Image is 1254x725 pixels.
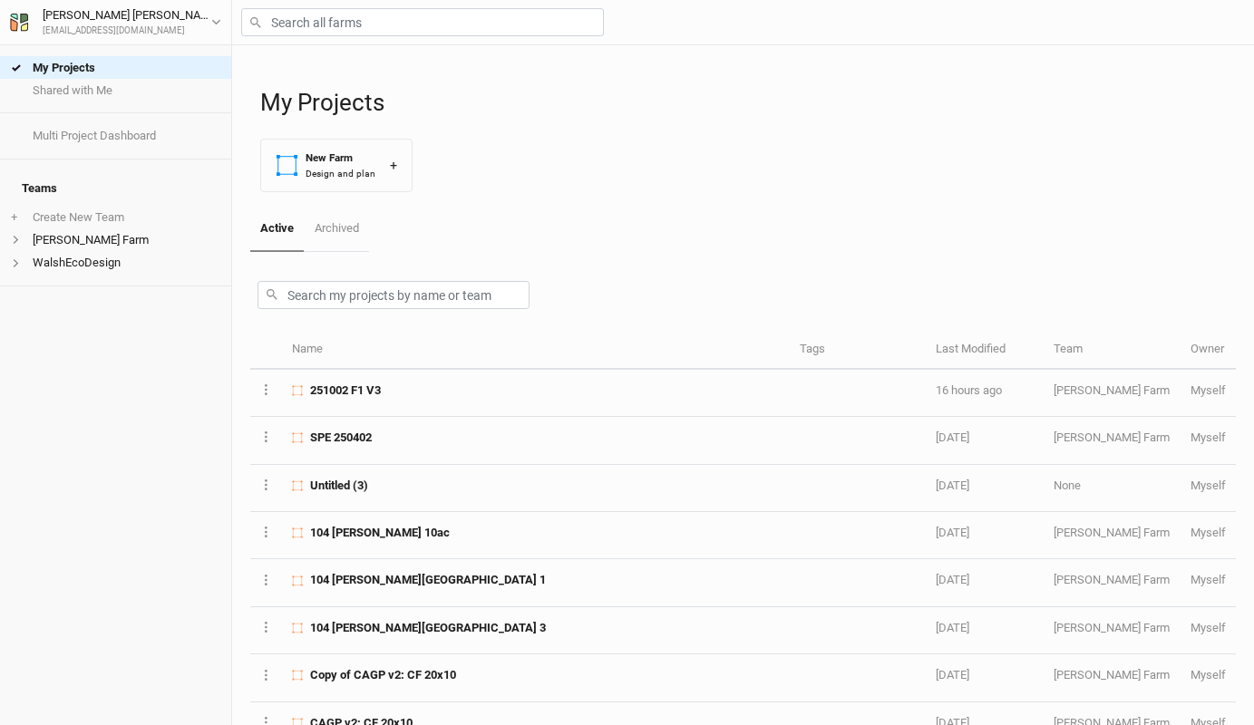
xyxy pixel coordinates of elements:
td: None [1044,465,1180,512]
h4: Teams [11,170,220,207]
div: + [390,156,397,175]
th: Name [282,331,790,370]
span: walshecodesign@gmail.com [1191,621,1226,634]
a: Active [250,207,304,252]
td: [PERSON_NAME] Farm [1044,370,1180,417]
div: New Farm [306,150,375,166]
span: Copy of CAGP v2: CF 20x10 [310,667,456,683]
span: 104 Lanning Field 3 [310,620,546,636]
th: Last Modified [926,331,1044,370]
span: Oct 6, 2025 7:16 PM [936,383,1002,397]
input: Search all farms [241,8,604,36]
h1: My Projects [260,89,1236,117]
span: walshecodesign@gmail.com [1191,573,1226,586]
span: SPE 250402 [310,430,372,446]
button: New FarmDesign and plan+ [260,139,413,192]
span: Oct 5, 2025 10:34 PM [936,430,969,444]
span: walshecodesign@gmail.com [1191,668,1226,681]
span: Apr 29, 2025 6:52 PM [936,621,969,634]
span: Untitled (3) [310,478,368,494]
span: 251002 F1 V3 [310,382,381,399]
td: [PERSON_NAME] Farm [1044,512,1180,559]
td: [PERSON_NAME] Farm [1044,559,1180,606]
span: + [11,210,17,225]
span: Apr 30, 2025 3:56 PM [936,526,969,539]
td: [PERSON_NAME] Farm [1044,607,1180,654]
th: Tags [790,331,926,370]
span: Apr 21, 2025 11:35 AM [936,668,969,681]
button: [PERSON_NAME] [PERSON_NAME][EMAIL_ADDRESS][DOMAIN_NAME] [9,5,222,38]
td: [PERSON_NAME] Farm [1044,417,1180,464]
span: 104 Lanning Field 1 [310,572,546,588]
span: walshecodesign@gmail.com [1191,383,1226,397]
th: Owner [1181,331,1236,370]
a: Archived [304,207,368,250]
td: [PERSON_NAME] Farm [1044,654,1180,701]
span: May 30, 2025 10:10 AM [936,478,969,492]
div: [EMAIL_ADDRESS][DOMAIN_NAME] [43,24,211,38]
span: Apr 30, 2025 3:28 PM [936,573,969,586]
span: walshecodesign@gmail.com [1191,478,1226,492]
div: [PERSON_NAME] [PERSON_NAME] [43,6,211,24]
th: Team [1044,331,1180,370]
span: walshecodesign@gmail.com [1191,430,1226,444]
span: walshecodesign@gmail.com [1191,526,1226,539]
span: 104 Lanning 10ac [310,525,450,541]
input: Search my projects by name or team [258,281,530,309]
div: Design and plan [306,167,375,180]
